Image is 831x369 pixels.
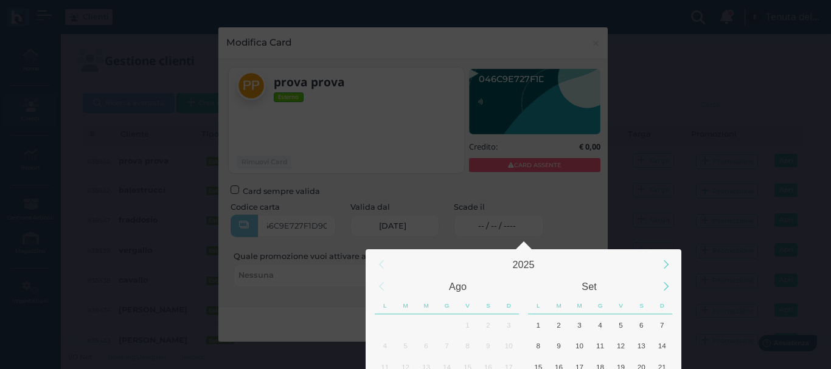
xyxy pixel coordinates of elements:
[392,275,524,297] div: Agosto
[498,336,519,356] div: Domenica, Agosto 10
[652,314,672,335] div: Domenica, Settembre 7
[478,336,498,356] div: Sabato, Agosto 9
[375,314,395,335] div: Lunedì, Luglio 28
[395,336,416,356] div: Martedì, Agosto 5
[551,337,567,354] div: 9
[416,314,437,335] div: Mercoledì, Luglio 30
[457,336,478,356] div: Venerdì, Agosto 8
[549,314,569,335] div: Martedì, Settembre 2
[498,314,519,335] div: Domenica, Agosto 3
[610,336,631,356] div: Venerdì, Settembre 12
[571,317,588,333] div: 3
[613,317,629,333] div: 5
[633,317,650,333] div: 6
[439,337,455,354] div: 7
[633,337,650,354] div: 13
[392,253,655,275] div: 2025
[528,336,549,356] div: Lunedì, Settembre 8
[652,336,672,356] div: Domenica, Settembre 14
[375,336,395,356] div: Lunedì, Agosto 4
[457,297,478,314] div: Venerdì
[459,317,476,333] div: 1
[395,314,416,335] div: Martedì, Luglio 29
[524,275,655,297] div: Settembre
[549,297,569,314] div: Martedì
[590,336,611,356] div: Giovedì, Settembre 11
[631,314,652,335] div: Sabato, Settembre 6
[437,336,457,356] div: Giovedì, Agosto 7
[571,337,588,354] div: 10
[395,297,416,314] div: Martedì
[368,252,394,278] div: Previous Year
[653,274,679,300] div: Next Month
[416,297,437,314] div: Mercoledì
[631,336,652,356] div: Sabato, Settembre 13
[416,336,437,356] div: Mercoledì, Agosto 6
[610,314,631,335] div: Venerdì, Settembre 5
[437,297,457,314] div: Giovedì
[478,297,498,314] div: Sabato
[631,297,652,314] div: Sabato
[530,317,546,333] div: 1
[501,337,517,354] div: 10
[569,336,590,356] div: Mercoledì, Settembre 10
[501,317,517,333] div: 3
[654,337,670,354] div: 14
[592,317,608,333] div: 4
[375,297,395,314] div: Lunedì
[368,274,394,300] div: Previous Month
[569,314,590,335] div: Mercoledì, Settembre 3
[457,314,478,335] div: Venerdì, Agosto 1
[569,297,590,314] div: Mercoledì
[437,314,457,335] div: Giovedì, Luglio 31
[611,297,631,314] div: Venerdì
[418,337,434,354] div: 6
[478,314,498,335] div: Sabato, Agosto 2
[653,252,679,278] div: Next Year
[480,317,496,333] div: 2
[377,337,393,354] div: 4
[528,314,549,335] div: Lunedì, Settembre 1
[551,317,567,333] div: 2
[652,297,672,314] div: Domenica
[549,336,569,356] div: Martedì, Settembre 9
[36,10,80,19] span: Assistenza
[654,317,670,333] div: 7
[590,297,611,314] div: Giovedì
[397,337,414,354] div: 5
[590,314,611,335] div: Giovedì, Settembre 4
[480,337,496,354] div: 9
[613,337,629,354] div: 12
[592,337,608,354] div: 11
[498,297,519,314] div: Domenica
[530,337,546,354] div: 8
[459,337,476,354] div: 8
[528,297,549,314] div: Lunedì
